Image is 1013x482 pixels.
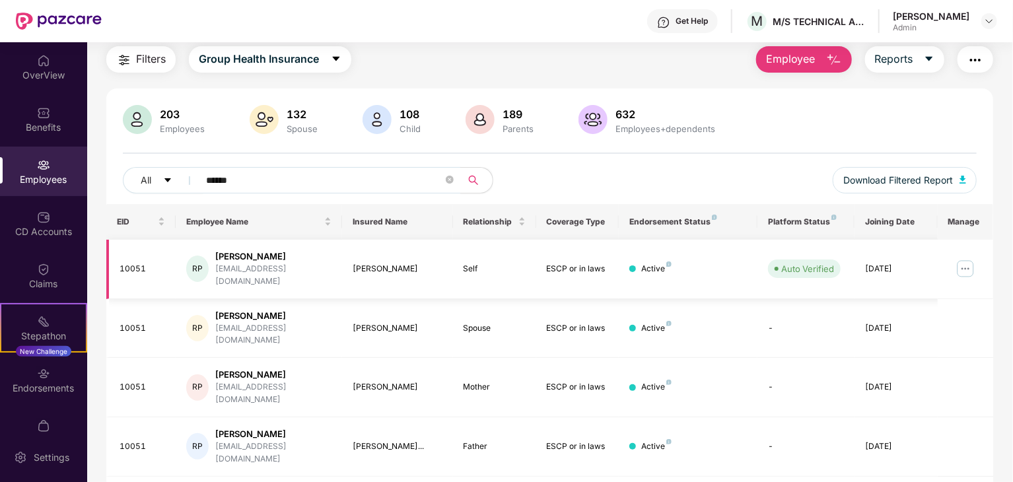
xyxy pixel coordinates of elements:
[893,10,969,22] div: [PERSON_NAME]
[117,217,155,227] span: EID
[37,367,50,380] img: svg+xml;base64,PHN2ZyBpZD0iRW5kb3JzZW1lbnRzIiB4bWxucz0iaHR0cDovL3d3dy53My5vcmcvMjAwMC9zdmciIHdpZH...
[186,256,209,282] div: RP
[353,381,442,394] div: [PERSON_NAME]
[186,374,209,401] div: RP
[37,211,50,224] img: svg+xml;base64,PHN2ZyBpZD0iQ0RfQWNjb3VudHMiIGRhdGEtbmFtZT0iQ0QgQWNjb3VudHMiIHhtbG5zPSJodHRwOi8vd3...
[676,16,708,26] div: Get Help
[37,263,50,276] img: svg+xml;base64,PHN2ZyBpZD0iQ2xhaW0iIHhtbG5zPSJodHRwOi8vd3d3LnczLm9yZy8yMDAwL3N2ZyIgd2lkdGg9IjIwIi...
[666,439,672,444] img: svg+xml;base64,PHN2ZyB4bWxucz0iaHR0cDovL3d3dy53My5vcmcvMjAwMC9zdmciIHdpZHRoPSI4IiBoZWlnaHQ9IjgiIH...
[460,167,493,193] button: search
[284,123,320,134] div: Spouse
[768,217,844,227] div: Platform Status
[353,440,442,453] div: [PERSON_NAME]...
[984,16,995,26] img: svg+xml;base64,PHN2ZyBpZD0iRHJvcGRvd24tMzJ4MzIiIHhtbG5zPSJodHRwOi8vd3d3LnczLm9yZy8yMDAwL3N2ZyIgd2...
[924,53,934,65] span: caret-down
[464,322,526,335] div: Spouse
[865,46,944,73] button: Reportscaret-down
[37,315,50,328] img: svg+xml;base64,PHN2ZyB4bWxucz0iaHR0cDovL3d3dy53My5vcmcvMjAwMC9zdmciIHdpZHRoPSIyMSIgaGVpZ2h0PSIyMC...
[865,263,927,275] div: [DATE]
[120,440,165,453] div: 10051
[176,204,342,240] th: Employee Name
[136,51,166,67] span: Filters
[547,263,609,275] div: ESCP or in laws
[629,217,747,227] div: Endorsement Status
[547,381,609,394] div: ESCP or in laws
[773,15,865,28] div: M/S TECHNICAL ASSOCIATES LTD
[955,258,976,279] img: manageButton
[666,261,672,267] img: svg+xml;base64,PHN2ZyB4bWxucz0iaHR0cDovL3d3dy53My5vcmcvMjAwMC9zdmciIHdpZHRoPSI4IiBoZWlnaHQ9IjgiIH...
[613,108,718,121] div: 632
[865,381,927,394] div: [DATE]
[37,54,50,67] img: svg+xml;base64,PHN2ZyBpZD0iSG9tZSIgeG1sbnM9Imh0dHA6Ly93d3cudzMub3JnLzIwMDAvc3ZnIiB3aWR0aD0iMjAiIG...
[186,433,209,460] div: RP
[833,167,977,193] button: Download Filtered Report
[865,440,927,453] div: [DATE]
[464,381,526,394] div: Mother
[199,51,319,67] span: Group Health Insurance
[756,46,852,73] button: Employee
[14,451,27,464] img: svg+xml;base64,PHN2ZyBpZD0iU2V0dGluZy0yMHgyMCIgeG1sbnM9Imh0dHA6Ly93d3cudzMub3JnLzIwMDAvc3ZnIiB3aW...
[353,263,442,275] div: [PERSON_NAME]
[666,380,672,385] img: svg+xml;base64,PHN2ZyB4bWxucz0iaHR0cDovL3d3dy53My5vcmcvMjAwMC9zdmciIHdpZHRoPSI4IiBoZWlnaHQ9IjgiIH...
[666,321,672,326] img: svg+xml;base64,PHN2ZyB4bWxucz0iaHR0cDovL3d3dy53My5vcmcvMjAwMC9zdmciIHdpZHRoPSI4IiBoZWlnaHQ9IjgiIH...
[120,263,165,275] div: 10051
[757,417,855,477] td: -
[215,440,332,465] div: [EMAIL_ADDRESS][DOMAIN_NAME]
[466,105,495,134] img: svg+xml;base64,PHN2ZyB4bWxucz0iaHR0cDovL3d3dy53My5vcmcvMjAwMC9zdmciIHhtbG5zOnhsaW5rPSJodHRwOi8vd3...
[446,174,454,187] span: close-circle
[163,176,172,186] span: caret-down
[116,52,132,68] img: svg+xml;base64,PHN2ZyB4bWxucz0iaHR0cDovL3d3dy53My5vcmcvMjAwMC9zdmciIHdpZHRoPSIyNCIgaGVpZ2h0PSIyNC...
[215,428,332,440] div: [PERSON_NAME]
[578,105,608,134] img: svg+xml;base64,PHN2ZyB4bWxucz0iaHR0cDovL3d3dy53My5vcmcvMjAwMC9zdmciIHhtbG5zOnhsaW5rPSJodHRwOi8vd3...
[16,13,102,30] img: New Pazcare Logo
[363,105,392,134] img: svg+xml;base64,PHN2ZyB4bWxucz0iaHR0cDovL3d3dy53My5vcmcvMjAwMC9zdmciIHhtbG5zOnhsaW5rPSJodHRwOi8vd3...
[250,105,279,134] img: svg+xml;base64,PHN2ZyB4bWxucz0iaHR0cDovL3d3dy53My5vcmcvMjAwMC9zdmciIHhtbG5zOnhsaW5rPSJodHRwOi8vd3...
[500,123,536,134] div: Parents
[186,315,209,341] div: RP
[120,381,165,394] div: 10051
[342,204,453,240] th: Insured Name
[865,322,927,335] div: [DATE]
[875,51,913,67] span: Reports
[123,167,203,193] button: Allcaret-down
[960,176,966,184] img: svg+xml;base64,PHN2ZyB4bWxucz0iaHR0cDovL3d3dy53My5vcmcvMjAwMC9zdmciIHhtbG5zOnhsaW5rPSJodHRwOi8vd3...
[500,108,536,121] div: 189
[536,204,619,240] th: Coverage Type
[464,440,526,453] div: Father
[641,440,672,453] div: Active
[464,263,526,275] div: Self
[893,22,969,33] div: Admin
[547,440,609,453] div: ESCP or in laws
[186,217,322,227] span: Employee Name
[353,322,442,335] div: [PERSON_NAME]
[938,204,993,240] th: Manage
[141,173,151,188] span: All
[37,106,50,120] img: svg+xml;base64,PHN2ZyBpZD0iQmVuZWZpdHMiIHhtbG5zPSJodHRwOi8vd3d3LnczLm9yZy8yMDAwL3N2ZyIgd2lkdGg9Ij...
[331,53,341,65] span: caret-down
[641,263,672,275] div: Active
[189,46,351,73] button: Group Health Insurancecaret-down
[120,322,165,335] div: 10051
[123,105,152,134] img: svg+xml;base64,PHN2ZyB4bWxucz0iaHR0cDovL3d3dy53My5vcmcvMjAwMC9zdmciIHhtbG5zOnhsaW5rPSJodHRwOi8vd3...
[657,16,670,29] img: svg+xml;base64,PHN2ZyBpZD0iSGVscC0zMngzMiIgeG1sbnM9Imh0dHA6Ly93d3cudzMub3JnLzIwMDAvc3ZnIiB3aWR0aD...
[547,322,609,335] div: ESCP or in laws
[766,51,816,67] span: Employee
[215,263,332,288] div: [EMAIL_ADDRESS][DOMAIN_NAME]
[106,46,176,73] button: Filters
[215,310,332,322] div: [PERSON_NAME]
[831,215,837,220] img: svg+xml;base64,PHN2ZyB4bWxucz0iaHR0cDovL3d3dy53My5vcmcvMjAwMC9zdmciIHdpZHRoPSI4IiBoZWlnaHQ9IjgiIH...
[641,322,672,335] div: Active
[446,176,454,184] span: close-circle
[30,451,73,464] div: Settings
[855,204,938,240] th: Joining Date
[781,262,834,275] div: Auto Verified
[215,250,332,263] div: [PERSON_NAME]
[16,346,71,357] div: New Challenge
[106,204,176,240] th: EID
[397,123,423,134] div: Child
[453,204,536,240] th: Relationship
[826,52,842,68] img: svg+xml;base64,PHN2ZyB4bWxucz0iaHR0cDovL3d3dy53My5vcmcvMjAwMC9zdmciIHhtbG5zOnhsaW5rPSJodHRwOi8vd3...
[751,13,763,29] span: M
[37,158,50,172] img: svg+xml;base64,PHN2ZyBpZD0iRW1wbG95ZWVzIiB4bWxucz0iaHR0cDovL3d3dy53My5vcmcvMjAwMC9zdmciIHdpZHRoPS...
[613,123,718,134] div: Employees+dependents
